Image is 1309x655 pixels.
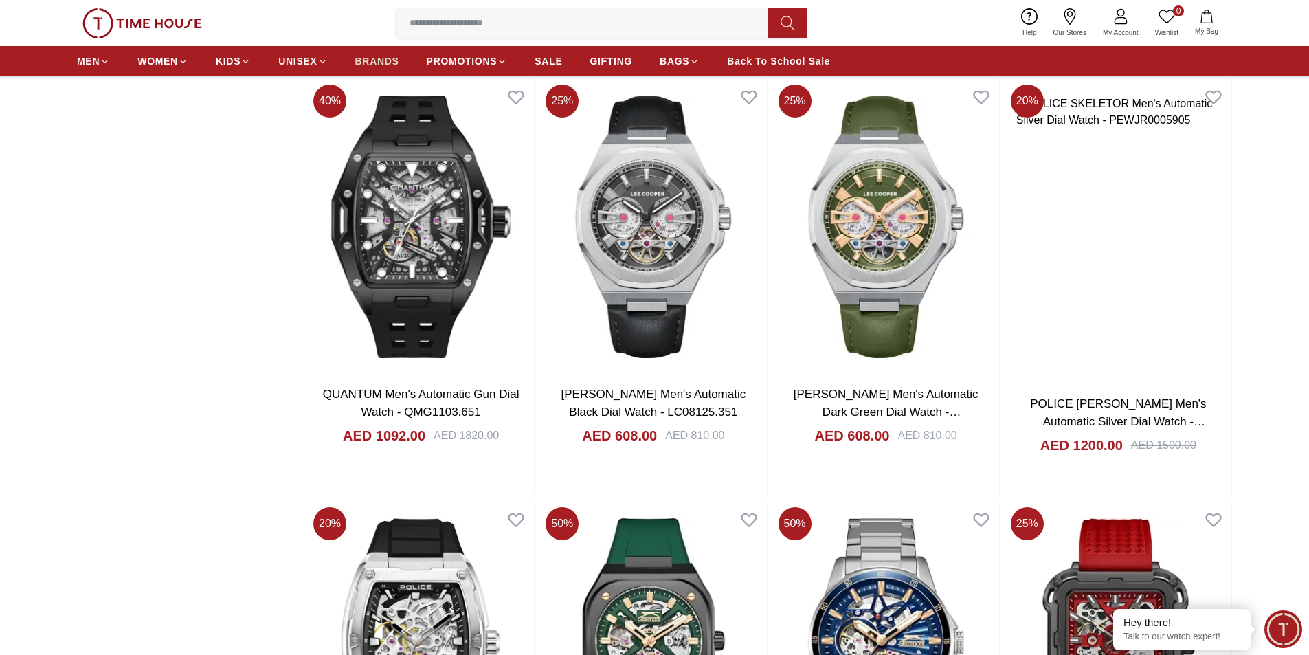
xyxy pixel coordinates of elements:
span: 0 [1173,5,1184,16]
img: LEE COOPER Men's Automatic Black Dial Watch - LC08125.351 [540,79,766,375]
span: 40 % [313,85,346,118]
a: Help [1014,5,1045,41]
h4: AED 1092.00 [343,426,425,445]
a: KIDS [216,49,251,74]
a: Our Stores [1045,5,1095,41]
span: PROMOTIONS [427,54,497,68]
a: WOMEN [137,49,188,74]
span: My Account [1097,27,1144,38]
div: Hey there! [1123,616,1240,630]
div: AED 810.00 [897,428,956,444]
span: BRANDS [355,54,399,68]
button: My Bag [1187,7,1227,39]
div: AED 1820.00 [434,428,499,444]
div: Chat Widget [1264,610,1302,648]
span: 25 % [779,85,812,118]
h4: AED 1200.00 [1040,436,1123,455]
a: PROMOTIONS [427,49,508,74]
span: UNISEX [278,54,317,68]
span: 50 % [779,507,812,540]
a: 0Wishlist [1147,5,1187,41]
span: 50 % [546,507,579,540]
div: AED 1500.00 [1131,437,1196,454]
span: GIFTING [590,54,632,68]
span: KIDS [216,54,240,68]
span: 25 % [546,85,579,118]
img: LEE COOPER Men's Automatic Dark Green Dial Watch - LC08125.375 [773,79,999,375]
a: GIFTING [590,49,632,74]
span: 25 % [1011,507,1044,540]
a: SALE [535,49,562,74]
div: AED 810.00 [665,428,724,444]
img: POLICE SKELETOR Men's Automatic Silver Dial Watch - PEWJR0005905 [1005,79,1231,384]
a: QUANTUM Men's Automatic Gun Dial Watch - QMG1103.651 [323,388,519,419]
img: QUANTUM Men's Automatic Gun Dial Watch - QMG1103.651 [308,79,534,375]
p: Talk to our watch expert! [1123,631,1240,643]
h4: AED 608.00 [815,426,890,445]
span: Help [1017,27,1042,38]
a: POLICE [PERSON_NAME] Men's Automatic Silver Dial Watch - PEWJR0005905 [1030,397,1206,445]
span: MEN [77,54,100,68]
a: [PERSON_NAME] Men's Automatic Dark Green Dial Watch - LC08125.375 [794,388,978,436]
span: SALE [535,54,562,68]
span: 20 % [1011,85,1044,118]
span: Back To School Sale [727,54,830,68]
span: WOMEN [137,54,178,68]
span: BAGS [660,54,689,68]
a: Back To School Sale [727,49,830,74]
a: MEN [77,49,110,74]
a: BRANDS [355,49,399,74]
span: 20 % [313,507,346,540]
span: My Bag [1189,26,1224,36]
a: [PERSON_NAME] Men's Automatic Black Dial Watch - LC08125.351 [561,388,746,419]
span: Our Stores [1048,27,1092,38]
h4: AED 608.00 [582,426,657,445]
a: BAGS [660,49,700,74]
a: UNISEX [278,49,327,74]
span: Wishlist [1150,27,1184,38]
img: ... [82,8,202,38]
